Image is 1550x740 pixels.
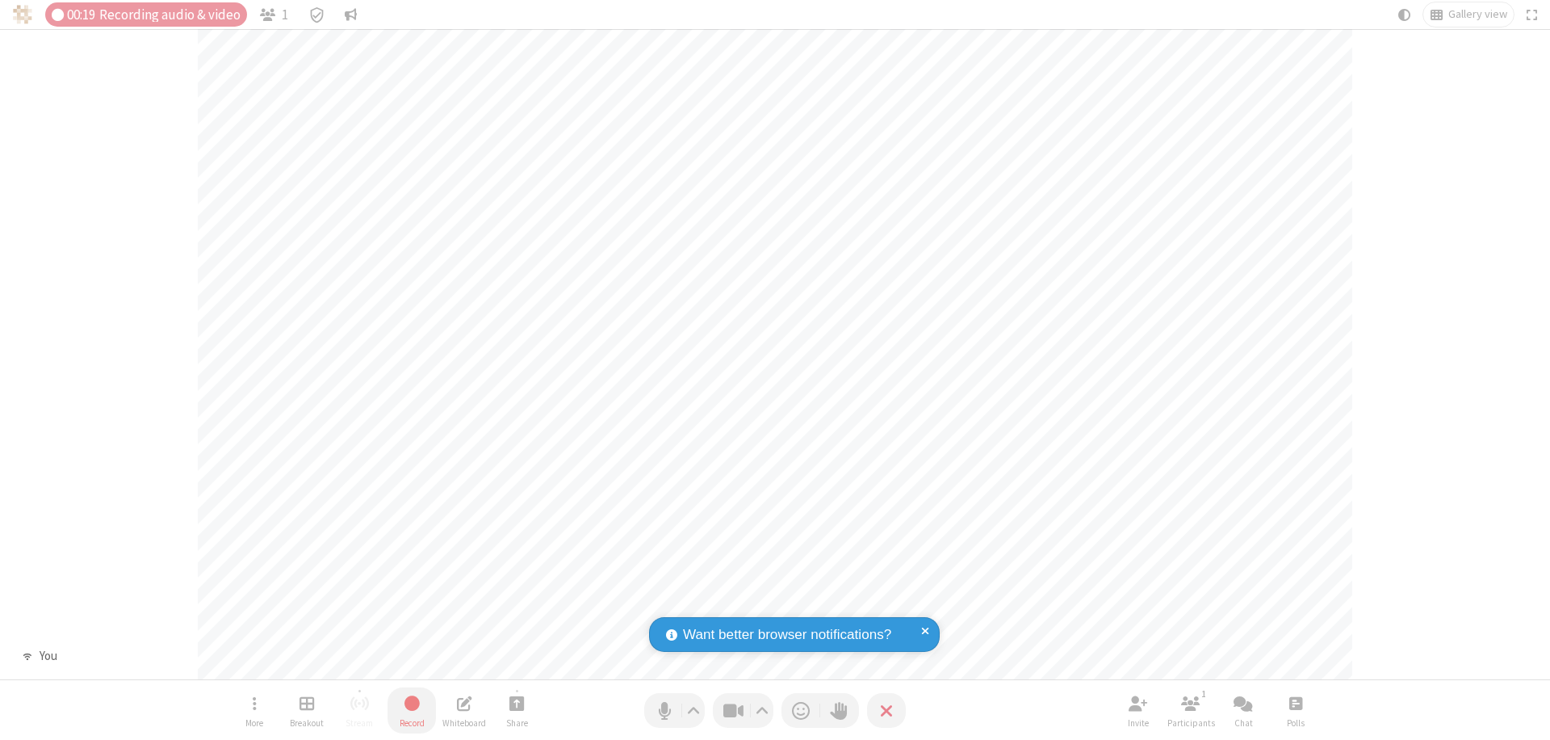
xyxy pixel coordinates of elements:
span: 00:19 [67,7,95,23]
button: Open shared whiteboard [440,687,488,734]
span: Whiteboard [442,718,486,728]
span: Share [506,718,528,728]
button: Unable to start streaming without first stopping recording [335,687,383,734]
button: Audio settings [683,693,705,728]
button: Open participant list [253,2,295,27]
span: Polls [1287,718,1305,728]
button: End or leave meeting [867,693,906,728]
button: Invite participants (⌘+Shift+I) [1114,687,1162,734]
button: Stop recording [387,687,436,734]
div: Meeting details Encryption enabled [301,2,332,27]
button: Stop video (⌘+Shift+V) [713,693,773,728]
div: Audio & video [45,2,247,27]
span: Invite [1128,718,1149,728]
button: Open chat [1219,687,1267,734]
span: Breakout [290,718,324,728]
span: Participants [1167,718,1215,728]
button: Start sharing [492,687,541,734]
span: Record [400,718,425,728]
button: Raise hand [820,693,859,728]
span: More [245,718,263,728]
button: Open menu [230,687,279,734]
button: Video setting [752,693,773,728]
span: 1 [282,7,288,23]
button: Open participant list [1167,687,1215,734]
button: Mute (⌘+Shift+A) [644,693,705,728]
button: Using system theme [1392,2,1418,27]
span: Recording audio & video [99,7,241,23]
span: Want better browser notifications? [683,624,891,645]
span: Gallery view [1448,8,1507,21]
button: Change layout [1423,2,1514,27]
span: Chat [1234,718,1253,728]
span: Stream [346,718,373,728]
button: Conversation [338,2,364,27]
button: Send a reaction [781,693,820,728]
div: 1 [1197,687,1211,701]
img: QA Selenium DO NOT DELETE OR CHANGE [13,5,32,24]
button: Fullscreen [1520,2,1544,27]
button: Open poll [1271,687,1320,734]
div: You [33,647,63,666]
button: Manage Breakout Rooms [283,687,331,734]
